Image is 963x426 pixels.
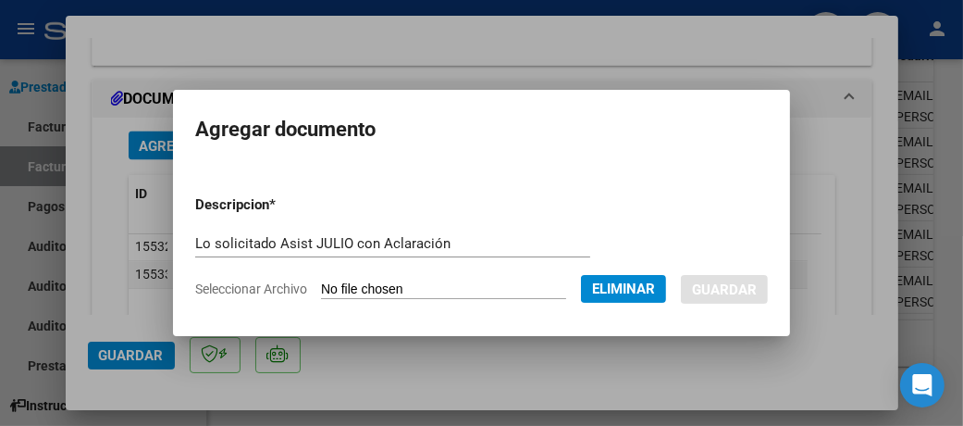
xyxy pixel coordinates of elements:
button: Eliminar [581,275,666,303]
p: Descripcion [195,194,367,216]
span: Eliminar [592,281,655,297]
span: Seleccionar Archivo [195,282,307,296]
span: Guardar [692,282,757,298]
h2: Agregar documento [195,112,768,147]
div: Open Intercom Messenger [900,363,944,407]
button: Guardar [681,275,768,304]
